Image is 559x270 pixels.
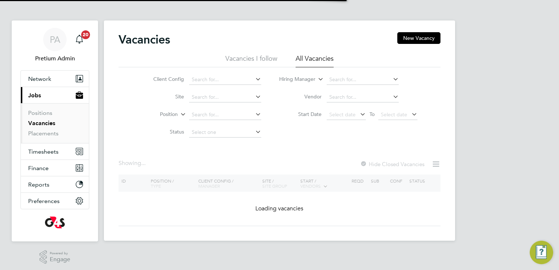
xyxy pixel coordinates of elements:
span: Preferences [28,198,60,205]
span: Powered by [50,250,70,256]
label: Hide Closed Vacancies [360,161,424,168]
a: Positions [28,109,52,116]
span: Pretium Admin [20,54,89,63]
div: Showing [119,160,147,167]
a: 20 [72,28,87,51]
label: Start Date [279,111,322,117]
a: Placements [28,130,59,137]
input: Search for... [189,75,261,85]
label: Client Config [142,76,184,82]
input: Select one [189,127,261,138]
h2: Vacancies [119,32,170,47]
span: PA [50,35,60,44]
label: Status [142,128,184,135]
button: Engage Resource Center [530,241,553,264]
div: Jobs [21,103,89,143]
span: ... [141,160,146,167]
span: 20 [81,30,90,39]
button: Timesheets [21,143,89,160]
span: Network [28,75,51,82]
li: All Vacancies [296,54,334,67]
label: Hiring Manager [273,76,315,83]
li: Vacancies I follow [225,54,277,67]
label: Vendor [279,93,322,100]
span: Jobs [28,92,41,99]
button: Network [21,71,89,87]
img: g4s-logo-retina.png [45,217,65,228]
button: New Vacancy [397,32,440,44]
input: Search for... [327,92,399,102]
input: Search for... [189,92,261,102]
label: Site [142,93,184,100]
span: Select date [329,111,356,118]
span: To [367,109,377,119]
button: Finance [21,160,89,176]
a: PAPretium Admin [20,28,89,63]
nav: Main navigation [12,20,98,241]
label: Position [136,111,178,118]
input: Search for... [189,110,261,120]
span: Engage [50,256,70,263]
span: Finance [28,165,49,172]
a: Go to home page [20,217,89,228]
button: Jobs [21,87,89,103]
button: Reports [21,176,89,192]
span: Reports [28,181,49,188]
span: Select date [381,111,407,118]
span: Timesheets [28,148,59,155]
input: Search for... [327,75,399,85]
button: Preferences [21,193,89,209]
a: Vacancies [28,120,55,127]
a: Powered byEngage [40,250,71,264]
